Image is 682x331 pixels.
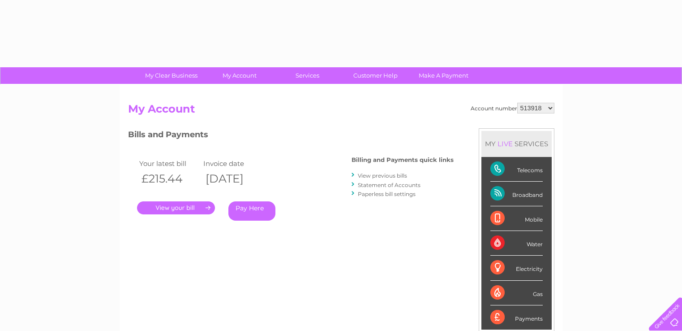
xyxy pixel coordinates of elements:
[496,139,515,148] div: LIVE
[490,231,543,256] div: Water
[201,157,266,170] td: Invoice date
[358,172,407,179] a: View previous bills
[228,201,275,221] a: Pay Here
[202,67,276,84] a: My Account
[270,67,344,84] a: Services
[137,170,202,188] th: £215.44
[358,182,420,188] a: Statement of Accounts
[134,67,208,84] a: My Clear Business
[490,157,543,182] div: Telecoms
[352,157,454,163] h4: Billing and Payments quick links
[407,67,480,84] a: Make A Payment
[137,157,202,170] td: Your latest bill
[128,103,554,120] h2: My Account
[490,206,543,231] div: Mobile
[128,128,454,144] h3: Bills and Payments
[358,191,416,197] a: Paperless bill settings
[201,170,266,188] th: [DATE]
[339,67,412,84] a: Customer Help
[137,201,215,214] a: .
[490,182,543,206] div: Broadband
[471,103,554,113] div: Account number
[490,305,543,330] div: Payments
[490,256,543,280] div: Electricity
[490,281,543,305] div: Gas
[481,131,552,157] div: MY SERVICES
